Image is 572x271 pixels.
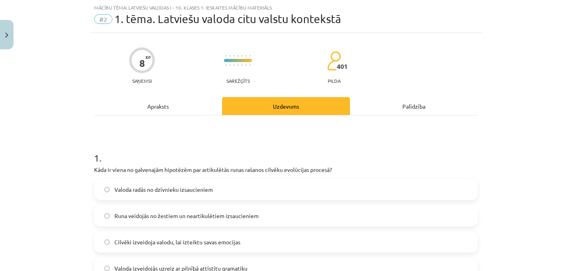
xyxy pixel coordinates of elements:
[129,78,155,84] p: Saņemsi
[104,266,110,271] input: Valoda izveidojās uzreiz ar pilnībā attīstītu gramatiku
[94,166,478,174] p: Kāda ir viena no galvenajām hipotēzēm par artikulētās runas rašanos cilvēku evolūcijas procesā?
[114,185,213,194] span: Valoda radās no dzīvnieku izsaucieniem
[337,63,348,70] span: 401
[327,51,341,71] img: students-c634bb4e5e11cddfef0936a35e636f08e4e9abd3cc4e673bd6f9a4125e45ecb1.svg
[226,64,226,66] img: icon-short-line-57e1e144782c952c97e751825c79c345078a6d821885a25fce030b3d8c18986b.svg
[328,78,340,84] p: pilda
[104,240,110,245] input: Cilvēki izveidoja valodu, lai izteiktu savas emocijas
[94,97,222,115] div: Apraksts
[5,33,8,38] img: icon-close-lesson-0947bae3869378f0d4975bcd49f059093ad1ed9edebbc8119c70593378902aed.svg
[94,138,478,163] h1: 1 .
[114,238,240,246] span: Cilvēki izveidoja valodu, lai izteiktu savas emocijas
[226,78,250,84] p: Sarežģīts
[226,55,226,57] img: icon-short-line-57e1e144782c952c97e751825c79c345078a6d821885a25fce030b3d8c18986b.svg
[94,5,478,10] div: Mācību tēma: Latviešu valodas i - 10. klases 1. ieskaites mācību materiāls
[350,97,478,115] div: Palīdzība
[145,55,151,59] span: XP
[104,187,110,192] input: Valoda radās no dzīvnieku izsaucieniem
[114,12,341,25] span: 1. tēma. Latviešu valoda citu valstu kontekstā
[230,55,230,57] img: icon-short-line-57e1e144782c952c97e751825c79c345078a6d821885a25fce030b3d8c18986b.svg
[230,64,230,66] img: icon-short-line-57e1e144782c952c97e751825c79c345078a6d821885a25fce030b3d8c18986b.svg
[114,212,259,220] span: Runa veidojās no žestiem un neartikulētiem izsaucieniem
[222,97,350,115] div: Uzdevums
[94,14,112,24] span: #2
[139,58,145,69] div: 8
[104,213,110,218] input: Runa veidojās no žestiem un neartikulētiem izsaucieniem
